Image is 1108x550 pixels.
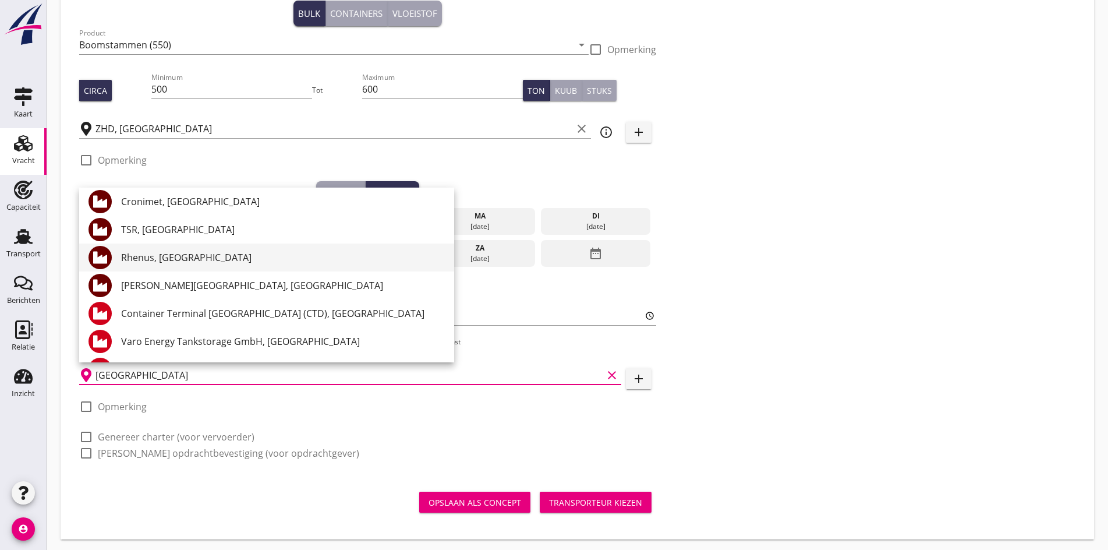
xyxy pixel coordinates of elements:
i: info_outline [599,125,613,139]
div: Varo Energy Tankstorage GmbH, [GEOGRAPHIC_DATA] [121,334,445,348]
input: Minimum [151,80,312,98]
div: Containers [330,7,383,20]
button: Containers [325,1,388,26]
i: arrow_drop_down [575,38,589,52]
div: [PERSON_NAME][GEOGRAPHIC_DATA], [GEOGRAPHIC_DATA] [121,278,445,292]
i: account_circle [12,517,35,541]
div: Laden op [321,186,360,198]
div: Kaart [14,110,33,118]
i: add [632,125,646,139]
div: Inzicht [12,390,35,397]
div: Kuub [555,84,577,97]
label: Genereer charter (voor vervoerder) [98,431,254,443]
div: Ton [528,84,545,97]
div: Lossen op [370,186,415,198]
div: Capaciteit [6,203,41,211]
button: Ton [523,80,550,101]
input: Maximum [362,80,523,98]
div: Vracht [12,157,35,164]
label: Opmerking [607,44,656,55]
i: clear [575,122,589,136]
label: Opmerking [98,154,147,166]
div: Transporteur kiezen [549,496,642,509]
button: Transporteur kiezen [540,492,652,513]
div: Container Terminal [GEOGRAPHIC_DATA] (CTD), [GEOGRAPHIC_DATA] [121,306,445,320]
button: Opslaan als concept [419,492,530,513]
i: clear [605,368,619,382]
div: za [429,243,533,253]
div: Tot [312,85,362,96]
div: di [544,211,648,221]
div: [DATE] [429,221,533,232]
input: Laadplaats [95,119,572,138]
div: Berichten [7,297,40,304]
label: [PERSON_NAME] opdrachtbevestiging (voor opdrachtgever) [98,447,359,459]
div: Relatie [12,343,35,351]
button: Vloeistof [388,1,442,26]
input: Losplaats [95,366,603,385]
div: Bulk [298,7,320,20]
button: Bulk [293,1,325,26]
div: TSR, [GEOGRAPHIC_DATA] [121,223,445,237]
img: logo-small.a267ee39.svg [2,3,44,46]
div: Cronimet, [GEOGRAPHIC_DATA] [121,195,445,209]
div: Stuks [587,84,612,97]
button: Lossen op [366,181,419,202]
i: date_range [589,243,603,264]
label: Opmerking [98,401,147,412]
button: Circa [79,80,112,101]
div: ma [429,211,533,221]
button: Kuub [550,80,582,101]
input: Product [79,36,572,54]
div: Opslaan als concept [429,496,521,509]
div: Transport [6,250,41,258]
i: add [632,372,646,386]
div: Vloeistof [392,7,437,20]
button: Stuks [582,80,617,101]
div: [DATE] [429,253,533,264]
div: Rhenus, [GEOGRAPHIC_DATA] [121,251,445,265]
div: Circa [84,84,107,97]
div: [DATE] [544,221,648,232]
button: Laden op [316,181,366,202]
